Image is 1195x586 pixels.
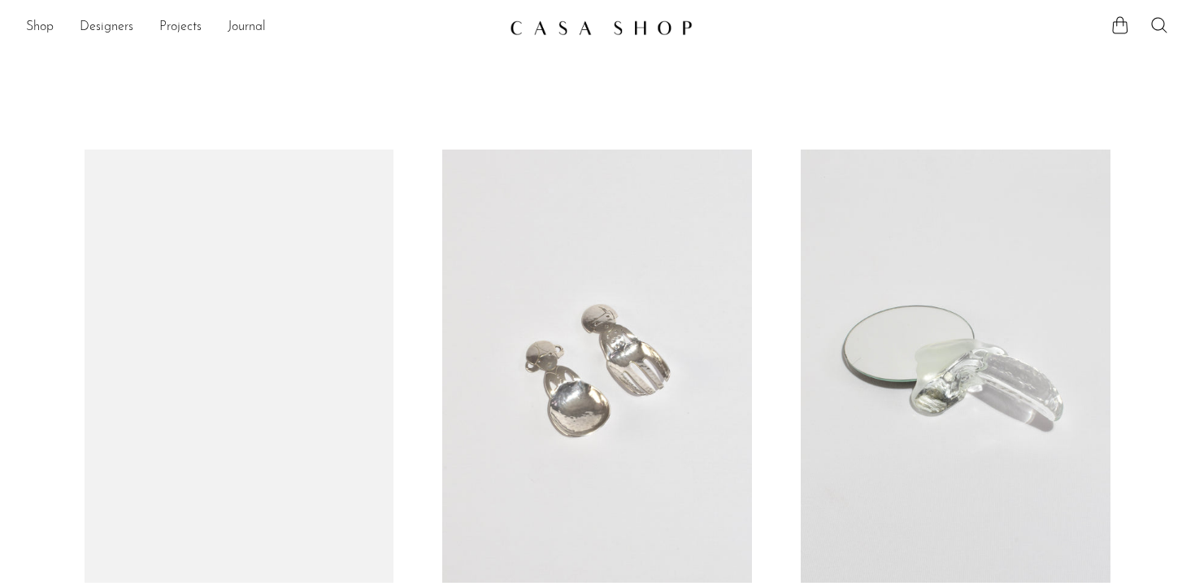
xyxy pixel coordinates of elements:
a: Projects [159,17,202,38]
a: Journal [228,17,266,38]
ul: NEW HEADER MENU [26,14,497,41]
a: Designers [80,17,133,38]
nav: Desktop navigation [26,14,497,41]
a: Shop [26,17,54,38]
